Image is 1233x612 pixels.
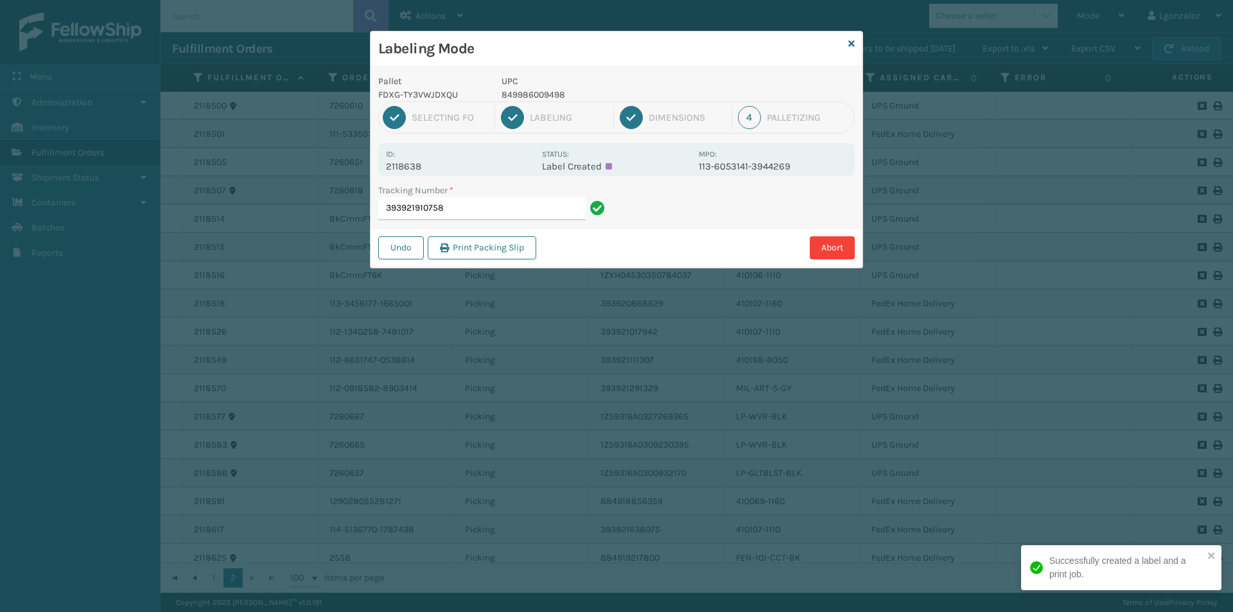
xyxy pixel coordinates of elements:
div: Palletizing [767,112,850,123]
label: Status: [542,150,569,159]
div: 1 [383,106,406,129]
div: 2 [501,106,524,129]
button: close [1207,550,1216,563]
p: 113-6053141-3944269 [699,161,847,172]
label: Id: [386,150,395,159]
h3: Labeling Mode [378,39,843,58]
p: FDXG-TY3VWJDXQU [378,88,486,101]
p: Label Created [542,161,690,172]
div: Labeling [530,112,607,123]
p: UPC [502,74,691,88]
div: 4 [738,106,761,129]
div: Successfully created a label and a print job. [1049,554,1203,581]
label: MPO: [699,150,717,159]
button: Undo [378,236,424,259]
p: Pallet [378,74,486,88]
button: Abort [810,236,855,259]
div: Dimensions [649,112,726,123]
button: Print Packing Slip [428,236,536,259]
label: Tracking Number [378,184,453,197]
p: 2118638 [386,161,534,172]
div: 3 [620,106,643,129]
div: Selecting FO [412,112,489,123]
p: 849986009498 [502,88,691,101]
